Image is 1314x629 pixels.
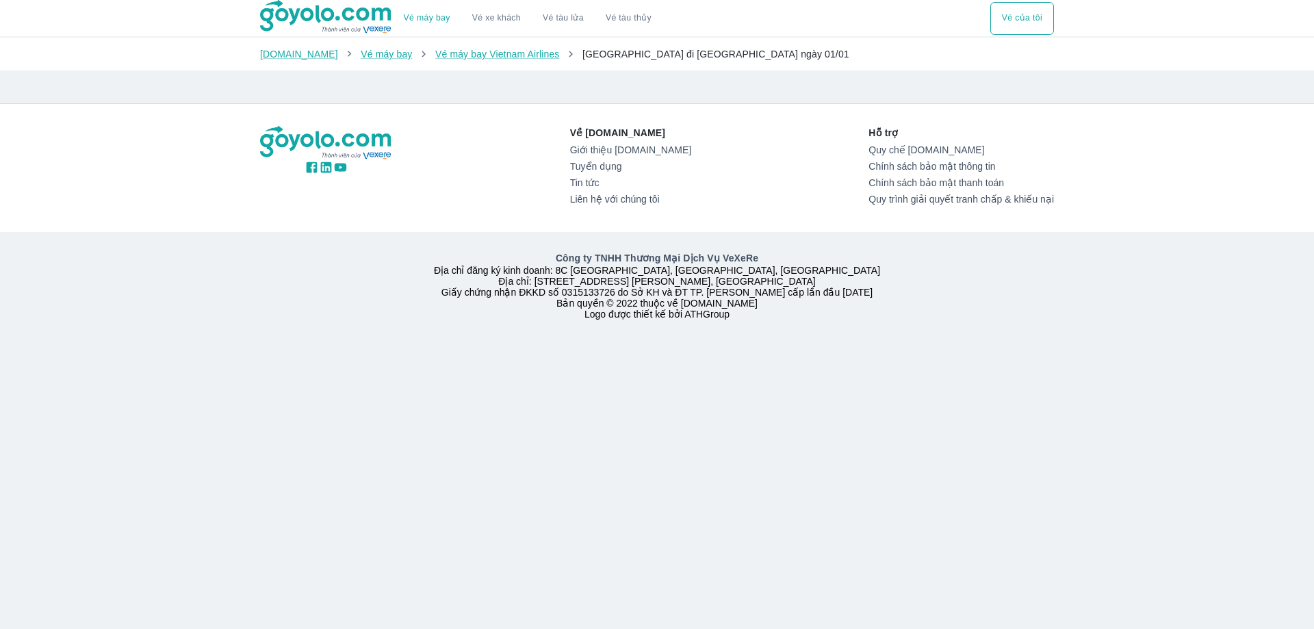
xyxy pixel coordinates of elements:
a: Vé máy bay [404,13,450,23]
a: Chính sách bảo mật thanh toán [868,177,1054,188]
a: Tuyển dụng [570,161,691,172]
button: Vé của tôi [990,2,1054,35]
p: Công ty TNHH Thương Mại Dịch Vụ VeXeRe [263,251,1051,265]
img: logo [260,126,393,160]
div: choose transportation mode [393,2,662,35]
a: Vé máy bay Vietnam Airlines [435,49,560,60]
a: Liên hệ với chúng tôi [570,194,691,205]
div: choose transportation mode [990,2,1054,35]
a: [DOMAIN_NAME] [260,49,338,60]
a: Chính sách bảo mật thông tin [868,161,1054,172]
button: Vé tàu thủy [595,2,662,35]
div: Địa chỉ đăng ký kinh doanh: 8C [GEOGRAPHIC_DATA], [GEOGRAPHIC_DATA], [GEOGRAPHIC_DATA] Địa chỉ: [... [252,251,1062,320]
p: Về [DOMAIN_NAME] [570,126,691,140]
a: Quy trình giải quyết tranh chấp & khiếu nại [868,194,1054,205]
nav: breadcrumb [260,47,1054,61]
a: Vé máy bay [361,49,412,60]
p: Hỗ trợ [868,126,1054,140]
a: Giới thiệu [DOMAIN_NAME] [570,144,691,155]
a: Vé xe khách [472,13,521,23]
span: [GEOGRAPHIC_DATA] đi [GEOGRAPHIC_DATA] ngày 01/01 [582,49,849,60]
a: Quy chế [DOMAIN_NAME] [868,144,1054,155]
a: Vé tàu lửa [532,2,595,35]
a: Tin tức [570,177,691,188]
